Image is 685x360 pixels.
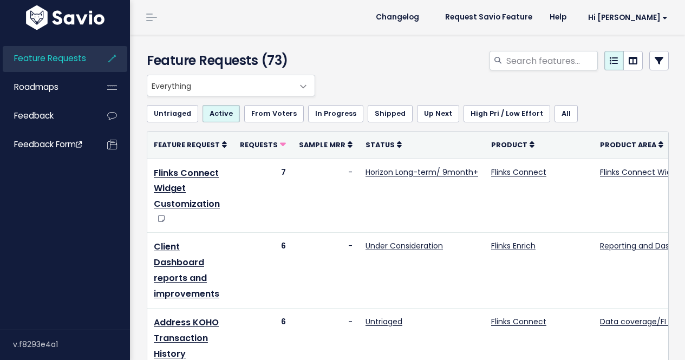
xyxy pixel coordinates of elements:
span: Changelog [376,14,419,21]
span: Requests [240,140,278,149]
span: Product Area [600,140,656,149]
span: Feedback [14,110,54,121]
h4: Feature Requests (73) [147,51,310,70]
a: Active [203,105,240,122]
a: Client Dashboard reports and improvements [154,240,219,299]
a: From Voters [244,105,304,122]
a: Untriaged [366,316,402,327]
span: Product [491,140,527,149]
span: Feature Request [154,140,220,149]
a: Flinks Connect [491,316,546,327]
a: Roadmaps [3,75,90,100]
td: - [292,159,359,233]
span: Everything [147,75,315,96]
ul: Filter feature requests [147,105,669,122]
span: Feature Requests [14,53,86,64]
a: Shipped [368,105,413,122]
a: All [554,105,578,122]
a: Horizon Long-term/ 9month+ [366,167,478,178]
a: Feature Request [154,139,227,150]
a: Feature Requests [3,46,90,71]
a: Flinks Connect Widget [600,167,684,178]
a: Flinks Connect [491,167,546,178]
a: In Progress [308,105,363,122]
a: Up Next [417,105,459,122]
div: v.f8293e4a1 [13,330,130,358]
img: logo-white.9d6f32f41409.svg [23,5,107,30]
a: Hi [PERSON_NAME] [575,9,676,26]
td: - [292,233,359,309]
a: Product [491,139,534,150]
span: Feedback form [14,139,82,150]
span: Sample MRR [299,140,345,149]
span: Status [366,140,395,149]
a: Requests [240,139,286,150]
a: Status [366,139,402,150]
a: High Pri / Low Effort [464,105,550,122]
a: Feedback form [3,132,90,157]
a: Flinks Connect Widget Customization [154,167,220,211]
td: 7 [233,159,292,233]
span: Roadmaps [14,81,58,93]
td: 6 [233,233,292,309]
a: Request Savio Feature [436,9,541,25]
a: Sample MRR [299,139,353,150]
a: Feedback [3,103,90,128]
span: Hi [PERSON_NAME] [588,14,668,22]
span: Everything [147,75,293,96]
a: Help [541,9,575,25]
a: Untriaged [147,105,198,122]
input: Search features... [505,51,598,70]
a: Under Consideration [366,240,443,251]
a: Flinks Enrich [491,240,536,251]
a: Product Area [600,139,663,150]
